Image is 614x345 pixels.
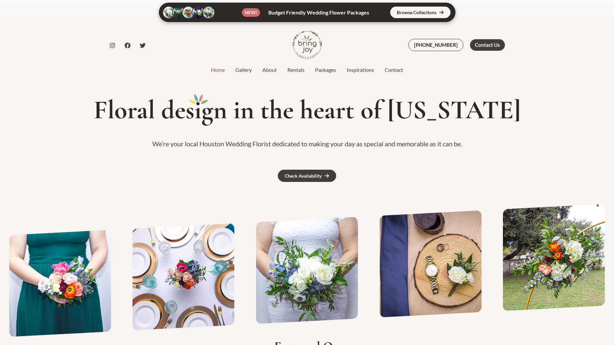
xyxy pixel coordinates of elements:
[206,66,230,74] a: Home
[109,43,115,48] a: Instagram
[341,66,379,74] a: Inspirations
[285,174,322,178] div: Check Availability
[125,43,131,48] a: Facebook
[206,65,408,75] nav: Site Navigation
[310,66,341,74] a: Packages
[194,96,201,125] mark: i
[140,43,146,48] a: Twitter
[8,138,606,150] p: We’re your local Houston Wedding Florist dedicated to making your day as special and memorable as...
[282,66,310,74] a: Rentals
[257,66,282,74] a: About
[230,66,257,74] a: Gallery
[408,39,463,51] a: [PHONE_NUMBER]
[379,66,408,74] a: Contact
[278,170,336,182] a: Check Availability
[292,30,322,60] img: Bring Joy
[8,96,606,125] h1: Floral des gn in the heart of [US_STATE]
[470,39,505,51] a: Contact Us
